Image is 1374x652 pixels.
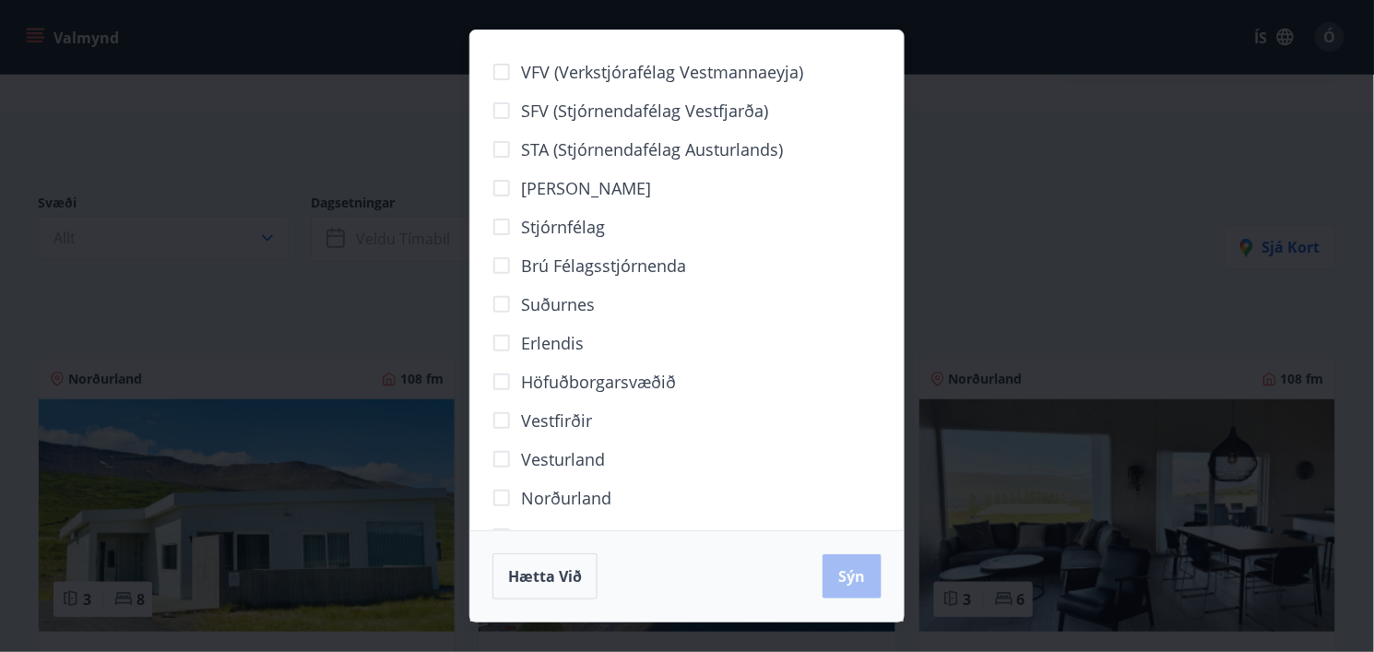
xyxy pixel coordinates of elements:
button: Hætta við [492,553,598,599]
font: Austurland [521,526,606,548]
font: Stjórnfélag [521,216,605,238]
font: Norðurland [521,487,611,509]
font: Höfuðborgarsvæðið [521,371,676,393]
font: Brú félagsstjórnenda [521,255,686,277]
font: Hætta við [508,566,582,587]
font: Erlendis [521,332,584,354]
font: SFV (Stjórnendafélag Vestfjarða) [521,100,768,122]
font: [PERSON_NAME] [521,177,651,199]
font: Vesturland [521,448,605,470]
font: VFV (Verkstjórafélag Vestmannaeyja) [521,61,803,83]
font: STA (Stjórnendafélag Austurlands) [521,138,783,160]
font: Vestfirðir [521,409,592,432]
font: Suðurnes [521,293,595,315]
